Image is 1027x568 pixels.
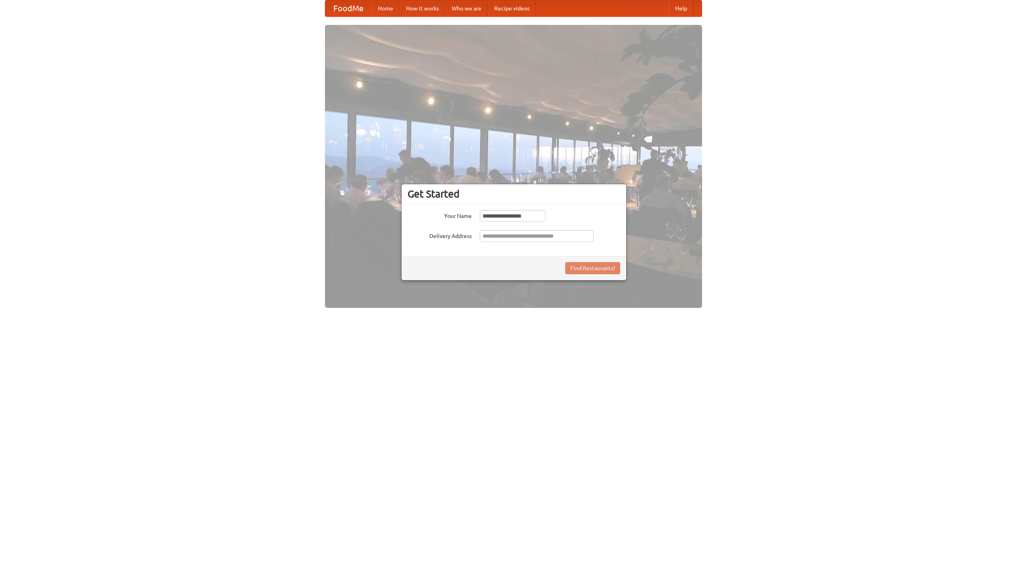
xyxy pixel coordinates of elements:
a: How it works [400,0,445,16]
a: Home [371,0,400,16]
h3: Get Started [408,188,620,200]
a: Recipe videos [488,0,536,16]
button: Find Restaurants! [565,262,620,274]
a: Who we are [445,0,488,16]
label: Delivery Address [408,230,472,240]
label: Your Name [408,210,472,220]
a: FoodMe [325,0,371,16]
a: Help [669,0,694,16]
